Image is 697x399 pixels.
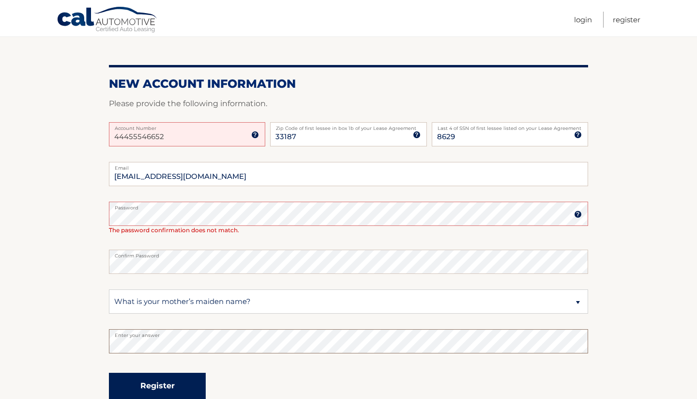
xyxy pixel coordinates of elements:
[109,122,265,130] label: Account Number
[613,12,640,28] a: Register
[109,226,239,234] span: The password confirmation does not match.
[109,97,588,111] p: Please provide the following information.
[574,210,582,218] img: tooltip.svg
[109,202,588,209] label: Password
[109,77,588,91] h2: New Account Information
[109,250,588,257] label: Confirm Password
[109,162,588,186] input: Email
[270,122,426,146] input: Zip Code
[109,162,588,170] label: Email
[109,122,265,146] input: Account Number
[251,131,259,139] img: tooltip.svg
[432,122,588,130] label: Last 4 of SSN of first lessee listed on your Lease Agreement
[109,329,588,337] label: Enter your answer
[57,6,158,34] a: Cal Automotive
[432,122,588,146] input: SSN or EIN (last 4 digits only)
[413,131,421,139] img: tooltip.svg
[574,12,592,28] a: Login
[574,131,582,139] img: tooltip.svg
[270,122,426,130] label: Zip Code of first lessee in box 1b of your Lease Agreement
